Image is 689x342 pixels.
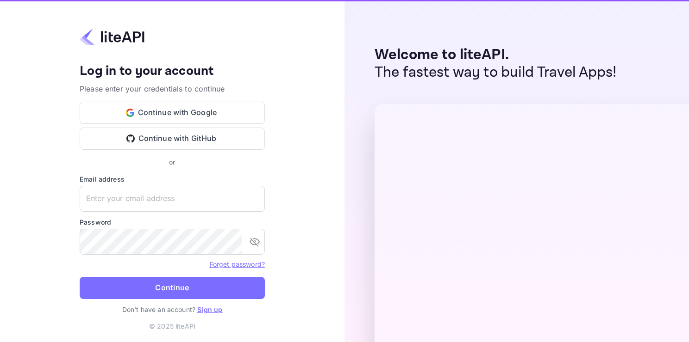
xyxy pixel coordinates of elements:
[197,305,222,313] a: Sign up
[80,28,144,46] img: liteapi
[210,260,265,268] a: Forget password?
[169,157,175,167] p: or
[80,128,265,150] button: Continue with GitHub
[375,64,617,81] p: The fastest way to build Travel Apps!
[80,217,265,227] label: Password
[245,232,264,251] button: toggle password visibility
[80,305,265,314] p: Don't have an account?
[80,277,265,299] button: Continue
[80,174,265,184] label: Email address
[375,46,617,64] p: Welcome to liteAPI.
[80,102,265,124] button: Continue with Google
[80,186,265,212] input: Enter your email address
[210,259,265,269] a: Forget password?
[149,321,195,331] p: © 2025 liteAPI
[80,63,265,79] h4: Log in to your account
[80,83,265,94] p: Please enter your credentials to continue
